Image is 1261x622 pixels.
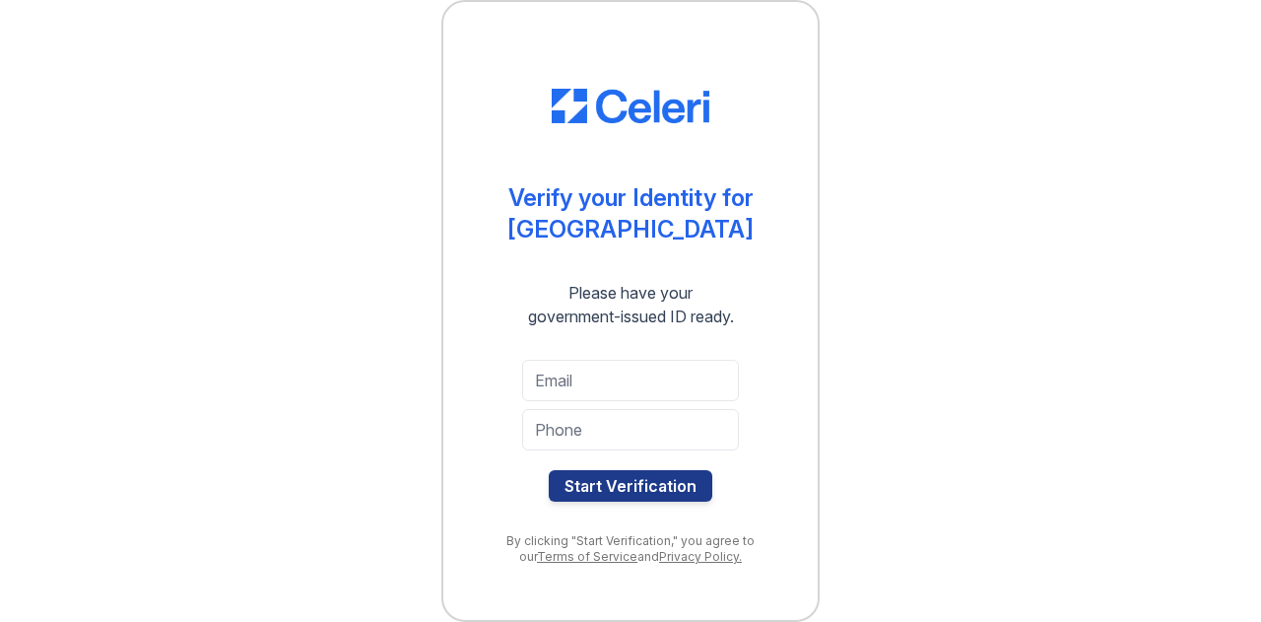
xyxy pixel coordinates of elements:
div: By clicking "Start Verification," you agree to our and [483,533,778,565]
button: Start Verification [549,470,712,502]
input: Phone [522,409,739,450]
div: Please have your government-issued ID ready. [493,281,769,328]
a: Terms of Service [537,549,637,564]
a: Privacy Policy. [659,549,742,564]
div: Verify your Identity for [GEOGRAPHIC_DATA] [507,182,754,245]
img: CE_Logo_Blue-a8612792a0a2168367f1c8372b55b34899dd931a85d93a1a3d3e32e68fde9ad4.png [552,89,709,124]
input: Email [522,360,739,401]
